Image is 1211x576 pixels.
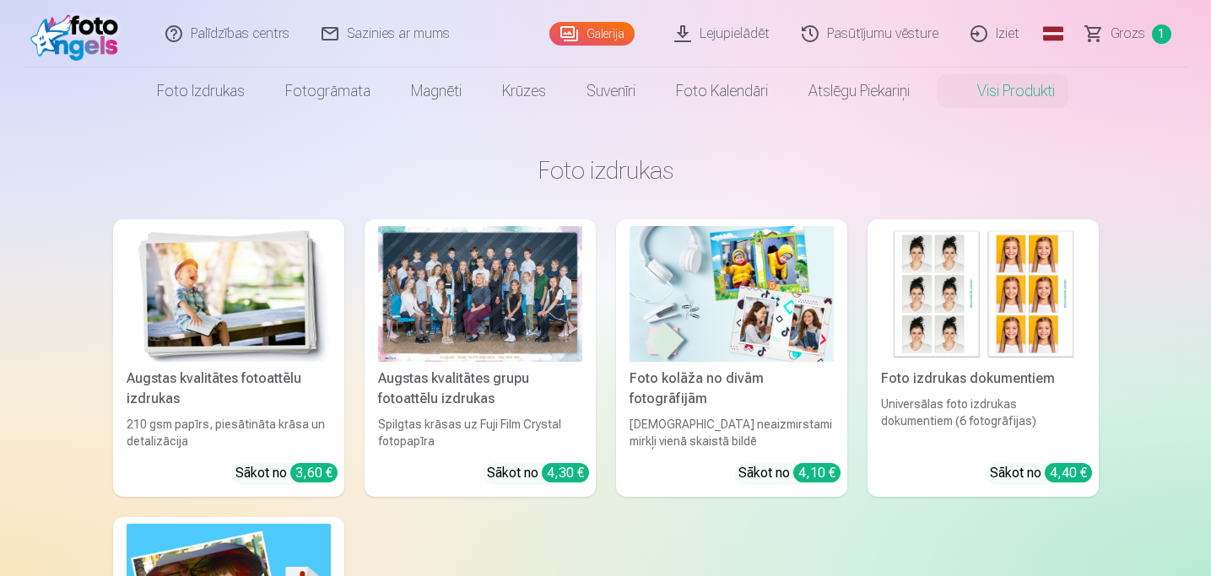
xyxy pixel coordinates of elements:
div: Foto kolāža no divām fotogrāfijām [623,369,841,409]
div: Foto izdrukas dokumentiem [874,369,1092,389]
img: /fa1 [30,7,127,61]
div: 210 gsm papīrs, piesātināta krāsa un detalizācija [120,416,338,449]
div: 4,30 € [542,463,589,482]
div: Sākot no [990,463,1092,483]
a: Atslēgu piekariņi [788,67,930,115]
img: Augstas kvalitātes fotoattēlu izdrukas [127,226,331,362]
a: Fotogrāmata [265,67,391,115]
div: Sākot no [235,463,338,483]
a: Magnēti [391,67,482,115]
div: Sākot no [487,463,589,483]
div: 3,60 € [290,463,338,482]
a: Suvenīri [566,67,656,115]
div: Universālas foto izdrukas dokumentiem (6 fotogrāfijas) [874,396,1092,449]
div: 4,40 € [1045,463,1092,482]
div: 4,10 € [793,463,841,482]
a: Foto kalendāri [656,67,788,115]
a: Augstas kvalitātes grupu fotoattēlu izdrukasSpilgtas krāsas uz Fuji Film Crystal fotopapīraSākot ... [365,219,596,497]
h3: Foto izdrukas [127,155,1085,186]
div: [DEMOGRAPHIC_DATA] neaizmirstami mirkļi vienā skaistā bildē [623,416,841,449]
a: Foto kolāža no divām fotogrāfijāmFoto kolāža no divām fotogrāfijām[DEMOGRAPHIC_DATA] neaizmirstam... [616,219,847,497]
img: Foto kolāža no divām fotogrāfijām [630,226,834,362]
div: Sākot no [738,463,841,483]
div: Augstas kvalitātes grupu fotoattēlu izdrukas [371,369,589,409]
img: Foto izdrukas dokumentiem [881,226,1085,362]
div: Augstas kvalitātes fotoattēlu izdrukas [120,369,338,409]
a: Foto izdrukas [137,67,265,115]
a: Augstas kvalitātes fotoattēlu izdrukasAugstas kvalitātes fotoattēlu izdrukas210 gsm papīrs, piesā... [113,219,344,497]
a: Krūzes [482,67,566,115]
a: Foto izdrukas dokumentiemFoto izdrukas dokumentiemUniversālas foto izdrukas dokumentiem (6 fotogr... [868,219,1099,497]
div: Spilgtas krāsas uz Fuji Film Crystal fotopapīra [371,416,589,449]
a: Visi produkti [930,67,1075,115]
a: Galerija [549,22,635,46]
span: 1 [1152,24,1171,44]
span: Grozs [1111,24,1145,44]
